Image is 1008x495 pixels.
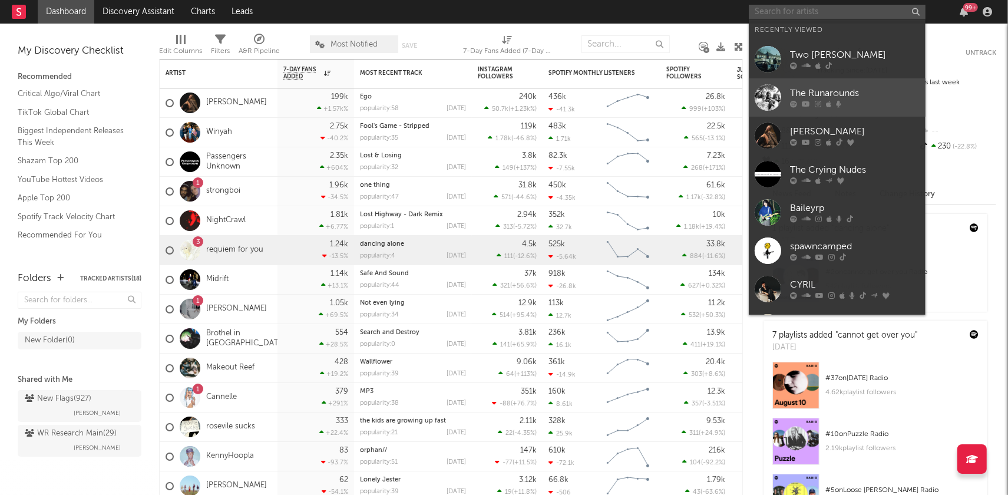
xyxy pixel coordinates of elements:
div: Spotify Followers [666,66,708,80]
div: ( ) [676,223,725,230]
span: 532 [689,312,699,319]
a: requiem for you [206,245,263,255]
svg: Chart title [602,88,655,118]
div: Not even lying [360,300,466,306]
div: 119k [521,123,537,130]
span: [PERSON_NAME] [74,406,121,420]
a: New Flags(927)[PERSON_NAME] [18,390,141,422]
div: 113k [548,299,564,307]
div: +28.5 % [319,341,348,348]
div: CYRIL [790,278,920,292]
div: 2.11k [520,417,537,425]
div: ( ) [494,193,537,201]
div: +291 % [322,400,348,407]
div: -- [918,124,996,139]
a: New Folder(0) [18,332,141,349]
a: [PERSON_NAME] [749,117,926,155]
div: [DATE] [447,164,466,171]
span: 321 [500,283,510,289]
a: "cannot get over you" [835,331,917,339]
div: ( ) [493,282,537,289]
div: 99 + [963,3,978,12]
div: A&R Pipeline [239,29,280,64]
div: ( ) [488,134,537,142]
div: popularity: 44 [360,282,399,289]
div: popularity: 35 [360,135,398,141]
button: Untrack [966,47,996,59]
div: Fool's Game - Stripped [360,123,466,130]
div: 7-Day Fans Added (7-Day Fans Added) [463,44,551,58]
svg: Chart title [602,147,655,177]
a: NightCrawl [206,216,246,226]
div: 450k [548,181,566,189]
a: The Runarounds [749,78,926,117]
a: spawncamped [749,232,926,270]
div: Wallflower [360,359,466,365]
div: 12.7k [548,312,571,319]
a: Safe And Sound [360,270,409,277]
div: 31.8k [518,181,537,189]
span: -44.6 % [513,194,535,201]
svg: Chart title [602,442,655,471]
div: Edit Columns [159,44,202,58]
input: Search for folders... [18,292,141,309]
span: 311 [689,430,699,437]
div: MP3 [360,388,466,395]
div: 1.96k [329,181,348,189]
span: +1.23k % [510,106,535,113]
span: +50.3 % [701,312,723,319]
button: Tracked Artists(18) [80,276,141,282]
svg: Chart title [602,206,655,236]
a: TikTok Videos Assistant / Last 7 Days - Top [18,247,130,272]
div: ( ) [495,164,537,171]
a: Lonely Jester [360,477,401,483]
div: spawncamped [790,240,920,254]
a: Lost Highway - Dark Remix [360,212,443,218]
span: -5.72 % [515,224,535,230]
div: 32.7k [548,223,572,231]
span: 884 [690,253,702,260]
div: -7.55k [548,164,575,172]
div: 147k [520,447,537,454]
div: ( ) [492,311,537,319]
div: 22.5k [707,123,725,130]
span: +95.4 % [512,312,535,319]
div: 1.71k [548,135,571,143]
div: -14.9k [548,371,576,378]
div: 361k [548,358,565,366]
div: 525k [548,240,565,248]
div: ( ) [492,400,537,407]
span: -46.8 % [513,136,535,142]
div: 25.9k [548,430,573,437]
span: 565 [692,136,703,142]
div: 1.05k [330,299,348,307]
div: popularity: 34 [360,312,399,318]
div: 7 playlists added [772,329,917,342]
div: ( ) [683,341,725,348]
div: 428 [335,358,348,366]
a: Critical Algo/Viral Chart [18,87,130,100]
div: +22.4 % [319,429,348,437]
div: 8.61k [548,400,573,408]
div: -5.64k [548,253,576,260]
a: #37on[DATE] Radio4.62kplaylist followers [764,362,987,418]
div: [DATE] [447,430,466,436]
input: Search for artists [749,5,926,19]
span: -11.6 % [704,253,723,260]
div: ( ) [680,282,725,289]
div: 16.1k [548,341,571,349]
span: 357 [692,401,702,407]
div: 37k [524,270,537,278]
span: +76.7 % [513,401,535,407]
div: Recently Viewed [755,23,920,37]
a: Not even lying [360,300,405,306]
div: [DATE] [447,282,466,289]
div: -4.35k [548,194,576,202]
span: 627 [688,283,699,289]
div: [DATE] [447,105,466,112]
div: Baileyrp [790,202,920,216]
div: # 10 on Puzzle Radio [825,427,979,441]
svg: Chart title [602,295,655,324]
span: 999 [689,106,702,113]
div: +6.77 % [319,223,348,230]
